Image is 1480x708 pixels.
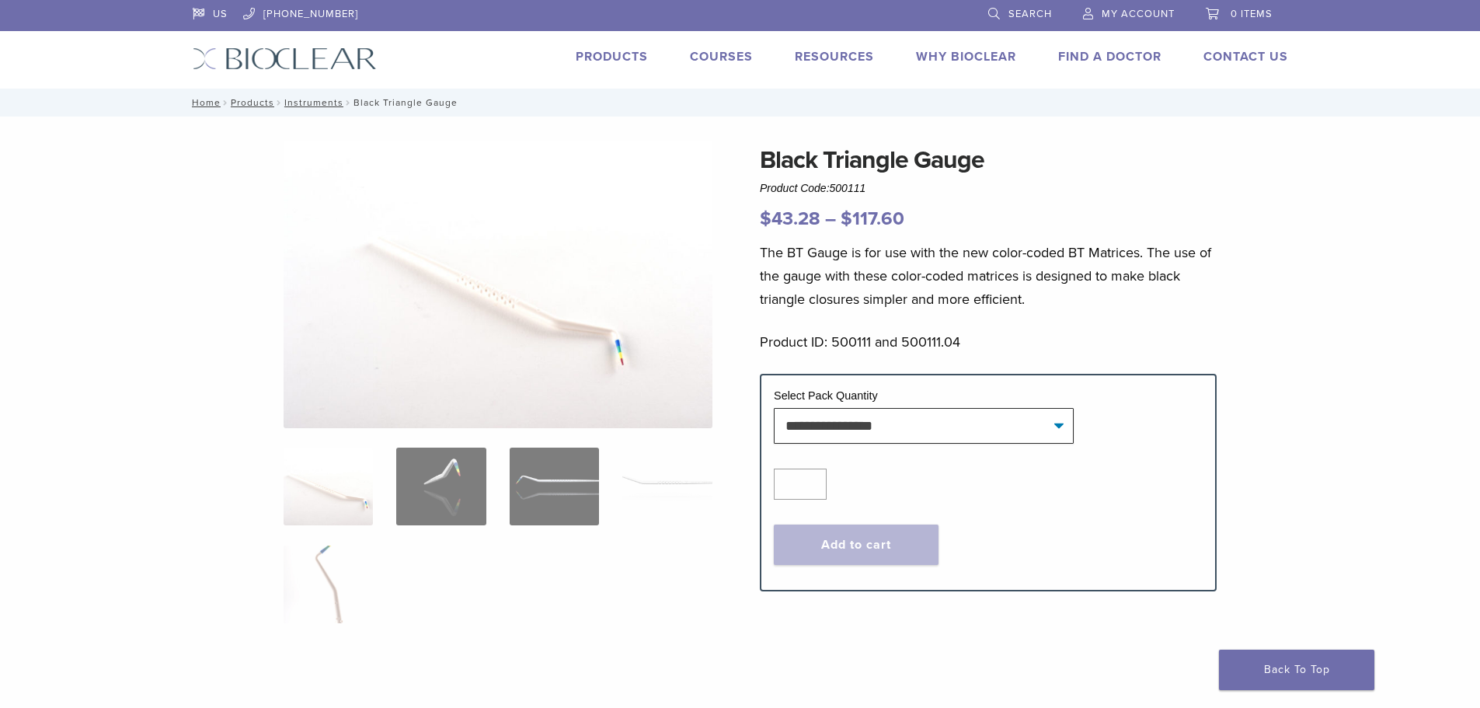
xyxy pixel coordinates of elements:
[774,389,878,402] label: Select Pack Quantity
[343,99,353,106] span: /
[622,448,712,525] img: Black Triangle Gauge - Image 4
[841,208,852,230] span: $
[231,97,274,108] a: Products
[690,49,753,65] a: Courses
[1231,8,1273,20] span: 0 items
[187,97,221,108] a: Home
[576,49,648,65] a: Products
[795,49,874,65] a: Resources
[916,49,1016,65] a: Why Bioclear
[760,330,1217,354] p: Product ID: 500111 and 500111.04
[830,182,866,194] span: 500111
[284,97,343,108] a: Instruments
[274,99,284,106] span: /
[181,89,1300,117] nav: Black Triangle Gauge
[284,141,712,428] img: Black Triangle Gauge-1
[396,448,486,525] img: Black Triangle Gauge - Image 2
[774,525,938,565] button: Add to cart
[1219,650,1374,690] a: Back To Top
[1203,49,1288,65] a: Contact Us
[760,208,820,230] bdi: 43.28
[760,241,1217,311] p: The BT Gauge is for use with the new color-coded BT Matrices. The use of the gauge with these col...
[841,208,904,230] bdi: 117.60
[760,208,771,230] span: $
[510,448,599,525] img: Black Triangle Gauge - Image 3
[1102,8,1175,20] span: My Account
[760,182,865,194] span: Product Code:
[193,47,377,70] img: Bioclear
[1008,8,1052,20] span: Search
[1058,49,1161,65] a: Find A Doctor
[221,99,231,106] span: /
[825,208,836,230] span: –
[284,448,373,525] img: Black-Triangle-Gauge-1-324x324.jpg
[284,546,373,623] img: Black Triangle Gauge - Image 5
[760,141,1217,179] h1: Black Triangle Gauge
